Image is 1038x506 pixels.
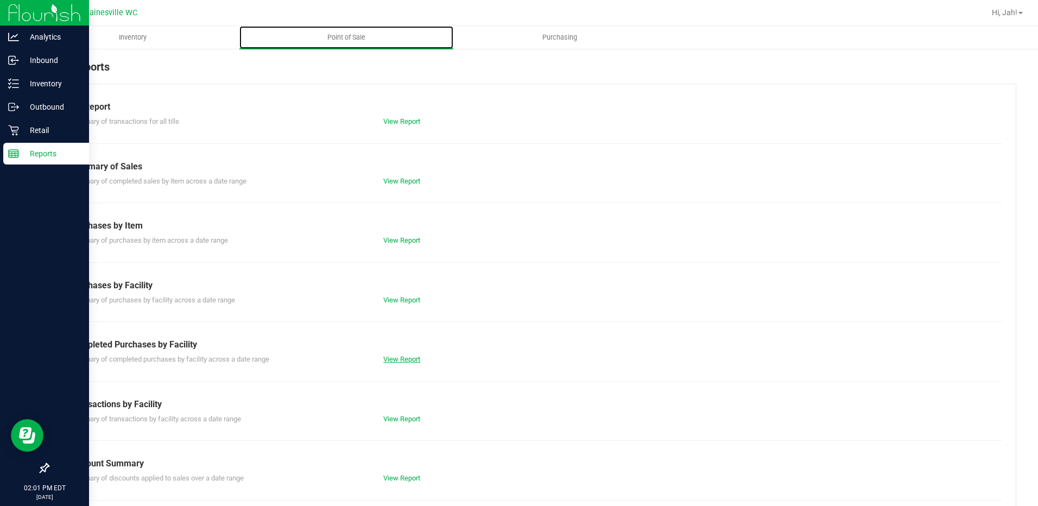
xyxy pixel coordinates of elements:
a: Inventory [26,26,239,49]
a: View Report [383,474,420,482]
inline-svg: Outbound [8,102,19,112]
inline-svg: Analytics [8,31,19,42]
span: Purchasing [528,33,592,42]
a: View Report [383,236,420,244]
div: POS Reports [48,59,1016,84]
div: Till Report [70,100,994,113]
div: Completed Purchases by Facility [70,338,994,351]
div: Purchases by Item [70,219,994,232]
a: View Report [383,177,420,185]
p: Inventory [19,77,84,90]
div: Transactions by Facility [70,398,994,411]
span: Summary of transactions for all tills [70,117,179,125]
p: Reports [19,147,84,160]
a: Point of Sale [239,26,453,49]
span: Summary of completed sales by item across a date range [70,177,246,185]
inline-svg: Inbound [8,55,19,66]
p: [DATE] [5,493,84,501]
span: Gainesville WC [84,8,137,17]
inline-svg: Reports [8,148,19,159]
div: Purchases by Facility [70,279,994,292]
span: Summary of purchases by item across a date range [70,236,228,244]
p: Retail [19,124,84,137]
a: View Report [383,117,420,125]
inline-svg: Retail [8,125,19,136]
iframe: Resource center [11,419,43,452]
a: View Report [383,355,420,363]
span: Summary of transactions by facility across a date range [70,415,241,423]
span: Summary of purchases by facility across a date range [70,296,235,304]
span: Summary of completed purchases by facility across a date range [70,355,269,363]
div: Summary of Sales [70,160,994,173]
span: Inventory [104,33,161,42]
a: View Report [383,415,420,423]
span: Point of Sale [313,33,380,42]
inline-svg: Inventory [8,78,19,89]
p: 02:01 PM EDT [5,483,84,493]
div: Discount Summary [70,457,994,470]
span: Summary of discounts applied to sales over a date range [70,474,244,482]
p: Inbound [19,54,84,67]
p: Analytics [19,30,84,43]
p: Outbound [19,100,84,113]
a: View Report [383,296,420,304]
a: Purchasing [453,26,667,49]
span: Hi, Jah! [992,8,1017,17]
